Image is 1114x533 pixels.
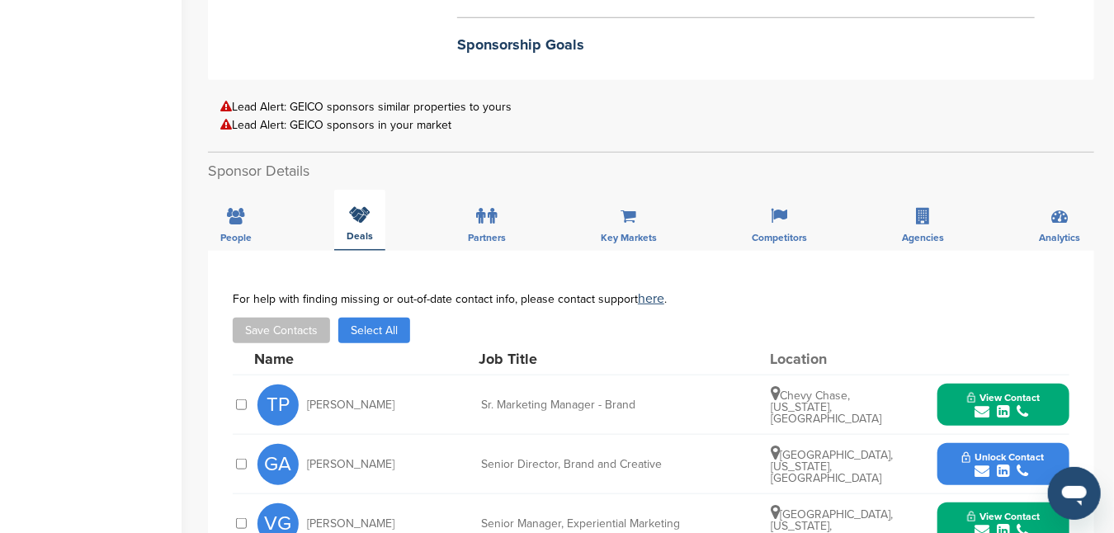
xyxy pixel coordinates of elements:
button: View Contact [947,380,1060,430]
span: Agencies [902,233,944,243]
span: [PERSON_NAME] [307,459,394,470]
div: Location [770,351,894,366]
a: here [638,290,664,307]
span: Key Markets [601,233,657,243]
div: Lead Alert: GEICO sponsors similar properties to yours [220,101,1082,113]
span: Unlock Contact [962,451,1044,463]
span: Competitors [752,233,807,243]
iframe: Button to launch messaging window [1048,467,1101,520]
span: View Contact [967,511,1040,522]
button: Select All [338,318,410,343]
h2: Sponsor Details [208,160,1094,182]
div: Senior Manager, Experiential Marketing [481,518,729,530]
div: Senior Director, Brand and Creative [481,459,729,470]
button: Save Contacts [233,318,330,343]
span: Chevy Chase, [US_STATE], [GEOGRAPHIC_DATA] [772,389,882,426]
div: For help with finding missing or out-of-date contact info, please contact support . [233,292,1069,305]
span: People [220,233,252,243]
span: Partners [468,233,506,243]
span: TP [257,384,299,426]
div: Job Title [479,351,727,366]
span: GA [257,444,299,485]
div: Name [254,351,436,366]
span: Analytics [1039,233,1080,243]
span: View Contact [967,392,1040,403]
div: Lead Alert: GEICO sponsors in your market [220,119,1082,131]
span: [PERSON_NAME] [307,518,394,530]
h2: Sponsorship Goals [457,34,1035,56]
span: Deals [347,231,373,241]
button: Unlock Contact [942,440,1064,489]
span: [GEOGRAPHIC_DATA], [US_STATE], [GEOGRAPHIC_DATA] [772,448,894,485]
div: Sr. Marketing Manager - Brand [481,399,729,411]
span: [PERSON_NAME] [307,399,394,411]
